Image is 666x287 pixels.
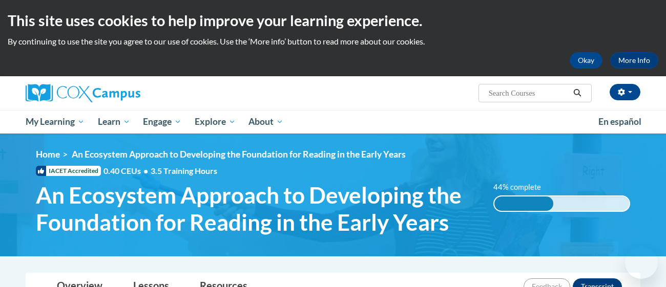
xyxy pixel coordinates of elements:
[136,110,188,134] a: Engage
[10,110,656,134] div: Main menu
[19,110,91,134] a: My Learning
[598,116,641,127] span: En español
[188,110,242,134] a: Explore
[36,149,60,160] a: Home
[8,36,658,47] p: By continuing to use the site you agree to our use of cookies. Use the ‘More info’ button to read...
[610,84,640,100] button: Account Settings
[91,110,137,134] a: Learn
[8,10,658,31] h2: This site uses cookies to help improve your learning experience.
[151,166,217,175] span: 3.5 Training Hours
[592,111,648,133] a: En español
[242,110,290,134] a: About
[195,116,236,128] span: Explore
[143,116,181,128] span: Engage
[248,116,283,128] span: About
[570,52,602,69] button: Okay
[72,149,406,160] span: An Ecosystem Approach to Developing the Foundation for Reading in the Early Years
[26,84,220,102] a: Cox Campus
[625,246,658,279] iframe: Button to launch messaging window
[610,52,658,69] a: More Info
[493,182,552,193] label: 44% complete
[494,196,554,211] div: 44% complete
[143,166,148,175] span: •
[488,87,570,99] input: Search Courses
[26,116,85,128] span: My Learning
[36,166,101,176] span: IACET Accredited
[36,182,478,236] span: An Ecosystem Approach to Developing the Foundation for Reading in the Early Years
[26,84,140,102] img: Cox Campus
[570,87,585,99] button: Search
[98,116,130,128] span: Learn
[103,165,151,176] span: 0.40 CEUs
